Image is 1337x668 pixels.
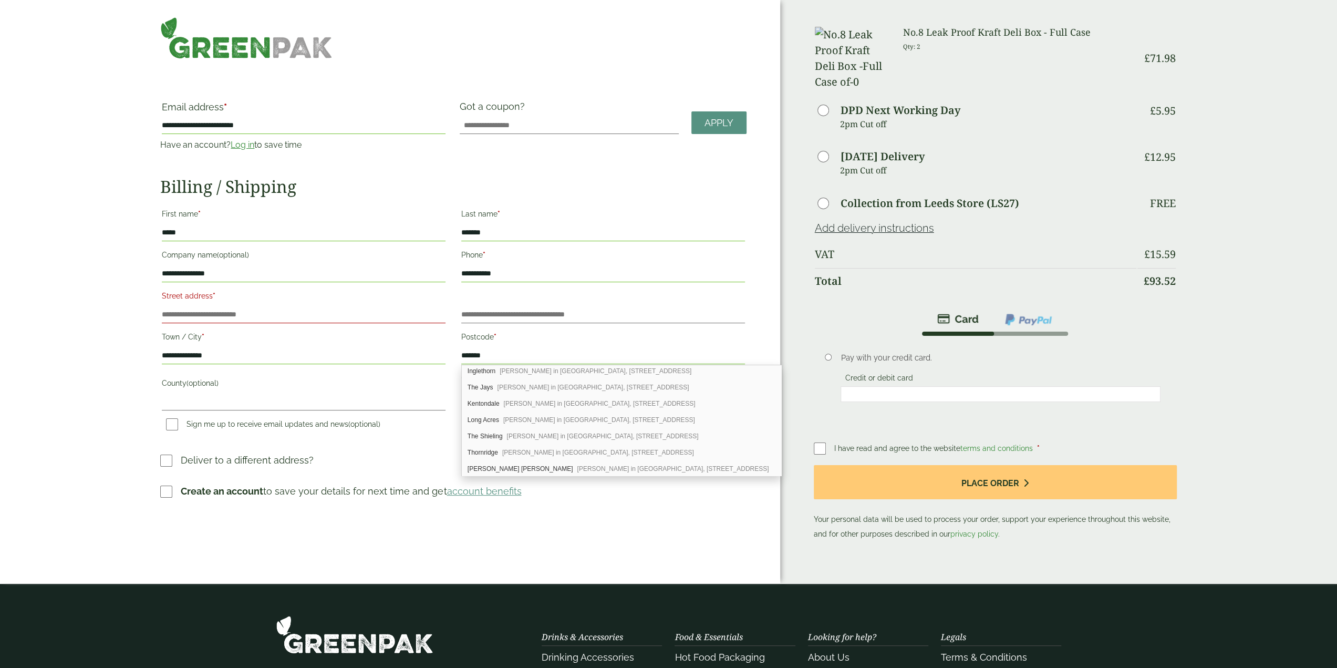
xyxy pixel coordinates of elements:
[1144,51,1176,65] bdi: 71.98
[276,615,433,654] img: GreenPak Supplies
[461,248,745,265] label: Phone
[937,313,979,325] img: stripe.png
[462,412,781,428] div: Long Acres
[181,486,263,497] strong: Create an account
[181,453,314,467] p: Deliver to a different address?
[160,139,447,151] p: Have an account? to save time
[462,396,781,412] div: Kentondale
[231,140,254,150] a: Log in
[840,162,1136,178] p: 2pm Cut off
[202,333,204,341] abbr: required
[498,210,500,218] abbr: required
[1150,197,1176,210] p: Free
[198,210,201,218] abbr: required
[941,652,1027,663] a: Terms & Conditions
[815,27,890,90] img: No.8 Leak Proof Kraft Deli Box -Full Case of-0
[1144,247,1150,261] span: £
[162,248,445,265] label: Company name
[504,400,696,407] span: [PERSON_NAME] in [GEOGRAPHIC_DATA], [STREET_ADDRESS]
[462,445,781,461] div: Thornridge
[841,198,1019,209] label: Collection from Leeds Store (LS27)
[808,652,849,663] a: About Us
[815,268,1136,294] th: Total
[462,363,781,379] div: Inglethorn
[577,465,769,472] span: [PERSON_NAME] in [GEOGRAPHIC_DATA], [STREET_ADDRESS]
[483,251,485,259] abbr: required
[166,418,178,430] input: Sign me up to receive email updates and news(optional)
[348,420,380,428] span: (optional)
[834,444,1035,453] span: I have read and agree to the website
[1144,274,1149,288] span: £
[691,111,747,134] a: Apply
[1144,274,1176,288] bdi: 93.52
[224,101,227,112] abbr: required
[704,117,733,129] span: Apply
[162,207,445,224] label: First name
[160,17,332,59] img: GreenPak Supplies
[1004,313,1053,326] img: ppcp-gateway.png
[1150,104,1176,118] bdi: 5.95
[841,374,917,385] label: Credit or debit card
[162,330,445,347] label: Town / City
[841,352,1160,364] p: Pay with your credit card.
[844,389,1157,399] iframe: Secure card payment input frame
[960,444,1033,453] a: terms and conditions
[162,420,385,431] label: Sign me up to receive email updates and news
[160,177,746,197] h2: Billing / Shipping
[840,116,1136,132] p: 2pm Cut off
[498,384,689,391] span: [PERSON_NAME] in [GEOGRAPHIC_DATA], [STREET_ADDRESS]
[162,102,445,117] label: Email address
[1144,150,1176,164] bdi: 12.95
[462,379,781,396] div: The Jays
[502,449,694,456] span: [PERSON_NAME] in [GEOGRAPHIC_DATA], [STREET_ADDRESS]
[1144,150,1150,164] span: £
[217,251,249,259] span: (optional)
[815,222,934,234] a: Add delivery instructions
[447,486,521,497] a: account benefits
[814,465,1177,541] p: Your personal data will be used to process your order, support your experience throughout this we...
[503,416,695,424] span: [PERSON_NAME] in [GEOGRAPHIC_DATA], [STREET_ADDRESS]
[186,379,219,387] span: (optional)
[814,465,1177,499] button: Place order
[950,530,998,538] a: privacy policy
[162,289,445,306] label: Street address
[500,367,691,375] span: [PERSON_NAME] in [GEOGRAPHIC_DATA], [STREET_ADDRESS]
[213,292,215,300] abbr: required
[507,433,699,440] span: [PERSON_NAME] in [GEOGRAPHIC_DATA], [STREET_ADDRESS]
[462,461,781,477] div: Beck Croft
[462,428,781,445] div: The Shieling
[841,151,925,162] label: [DATE] Delivery
[1144,51,1150,65] span: £
[494,333,496,341] abbr: required
[903,43,920,50] small: Qty: 2
[461,330,745,347] label: Postcode
[461,207,745,224] label: Last name
[903,27,1136,38] h3: No.8 Leak Proof Kraft Deli Box - Full Case
[1037,444,1040,453] abbr: required
[815,242,1136,267] th: VAT
[542,652,634,663] a: Drinking Accessories
[460,101,529,117] label: Got a coupon?
[1150,104,1156,118] span: £
[162,376,445,394] label: County
[841,105,960,116] label: DPD Next Working Day
[181,484,521,498] p: to save your details for next time and get
[1144,247,1176,261] bdi: 15.59
[675,652,764,663] a: Hot Food Packaging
